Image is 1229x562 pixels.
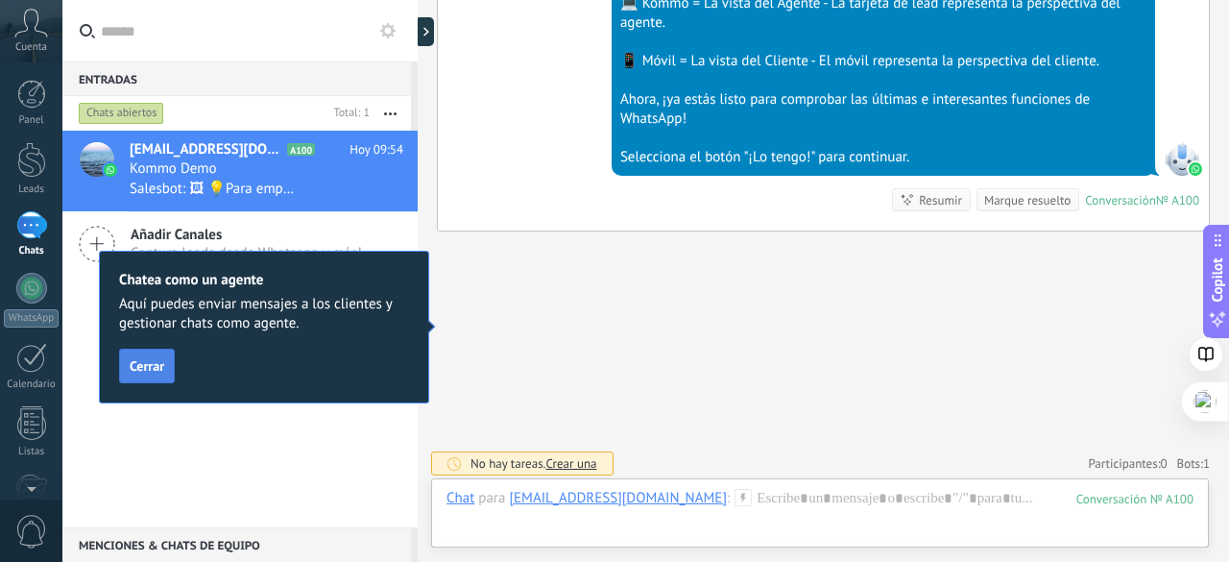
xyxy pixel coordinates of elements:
img: waba.svg [1189,162,1202,176]
span: Kommo Demo [130,159,217,179]
span: Cerrar [130,359,164,373]
span: Cuenta [15,41,47,54]
span: Bots: [1177,455,1210,472]
div: Calendario [4,379,60,391]
div: 100 [1076,491,1193,507]
div: Ahora, ¡ya estás listo para comprobar las últimas e interesantes funciones de WhatsApp! [620,90,1146,129]
a: avataricon[EMAIL_ADDRESS][DOMAIN_NAME]A100Hoy 09:54Kommo DemoSalesbot: 🖼 💡Para empezar, vamos a a... [62,131,418,211]
h2: Chatea como un agente [119,271,409,289]
div: Selecciona el botón "¡Lo tengo!" para continuar. [620,148,1146,167]
span: A100 [287,143,315,156]
div: No hay tareas. [470,455,597,472]
div: Chats [4,245,60,257]
span: Hoy 09:54 [349,140,403,159]
div: Marque resuelto [984,191,1071,209]
div: 📱 Móvil = La vista del Cliente - El móvil representa la perspectiva del cliente. [620,52,1146,71]
div: Panel [4,114,60,127]
div: Conversación [1085,192,1156,208]
div: andresjones1174@gmail.com [509,489,727,506]
div: WhatsApp [4,309,59,328]
div: Entradas [62,61,411,96]
span: Copilot [1208,257,1227,302]
div: Menciones & Chats de equipo [62,527,411,562]
div: № A100 [1156,192,1199,208]
span: Aquí puedes enviar mensajes a los clientes y gestionar chats como agente. [119,295,409,333]
span: 0 [1161,455,1168,472]
div: Leads [4,183,60,196]
img: icon [104,163,117,177]
div: Mostrar [415,17,434,46]
div: Listas [4,446,60,458]
button: Cerrar [119,349,175,383]
div: Chats abiertos [79,102,164,125]
span: : [727,489,730,508]
span: 1 [1203,455,1210,472]
a: Participantes:0 [1088,455,1167,472]
span: SalesBot [1165,141,1199,176]
span: para [478,489,505,508]
div: Total: 1 [326,104,370,123]
span: Crear una [545,455,596,472]
button: Más [370,96,411,131]
span: Salesbot: 🖼 💡Para empezar, vamos a aclarar cómo funciona esto: 💻 Kommo = La vista del Agente - La... [130,180,298,198]
span: [EMAIL_ADDRESS][DOMAIN_NAME] [130,140,283,159]
span: Añadir Canales [131,226,362,244]
div: Resumir [919,191,962,209]
span: Captura leads desde Whatsapp y más! [131,244,362,262]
